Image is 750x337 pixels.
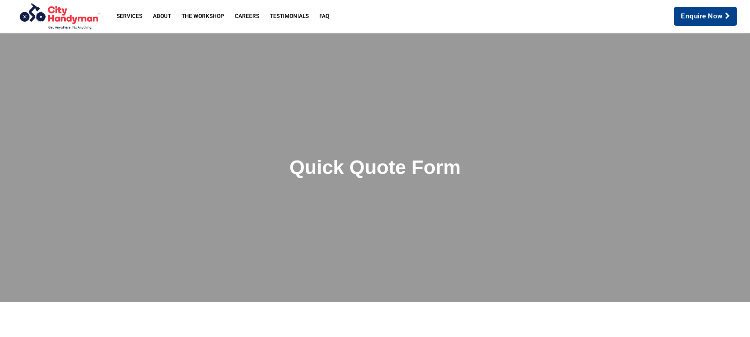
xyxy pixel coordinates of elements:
[270,13,309,19] span: Testimonials
[229,9,265,24] a: Careers
[314,9,335,24] a: FAQ
[176,9,229,24] a: The Workshop
[10,2,108,30] img: City Handyman | Melbourne
[153,13,171,19] span: About
[182,13,224,19] span: The Workshop
[674,7,737,26] a: Enquire Now
[111,9,148,24] a: Services
[142,156,608,179] h2: Quick Quote Form
[117,13,142,19] span: Services
[235,13,259,19] span: Careers
[319,13,329,19] span: FAQ
[265,9,314,24] a: Testimonials
[148,9,176,24] a: About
